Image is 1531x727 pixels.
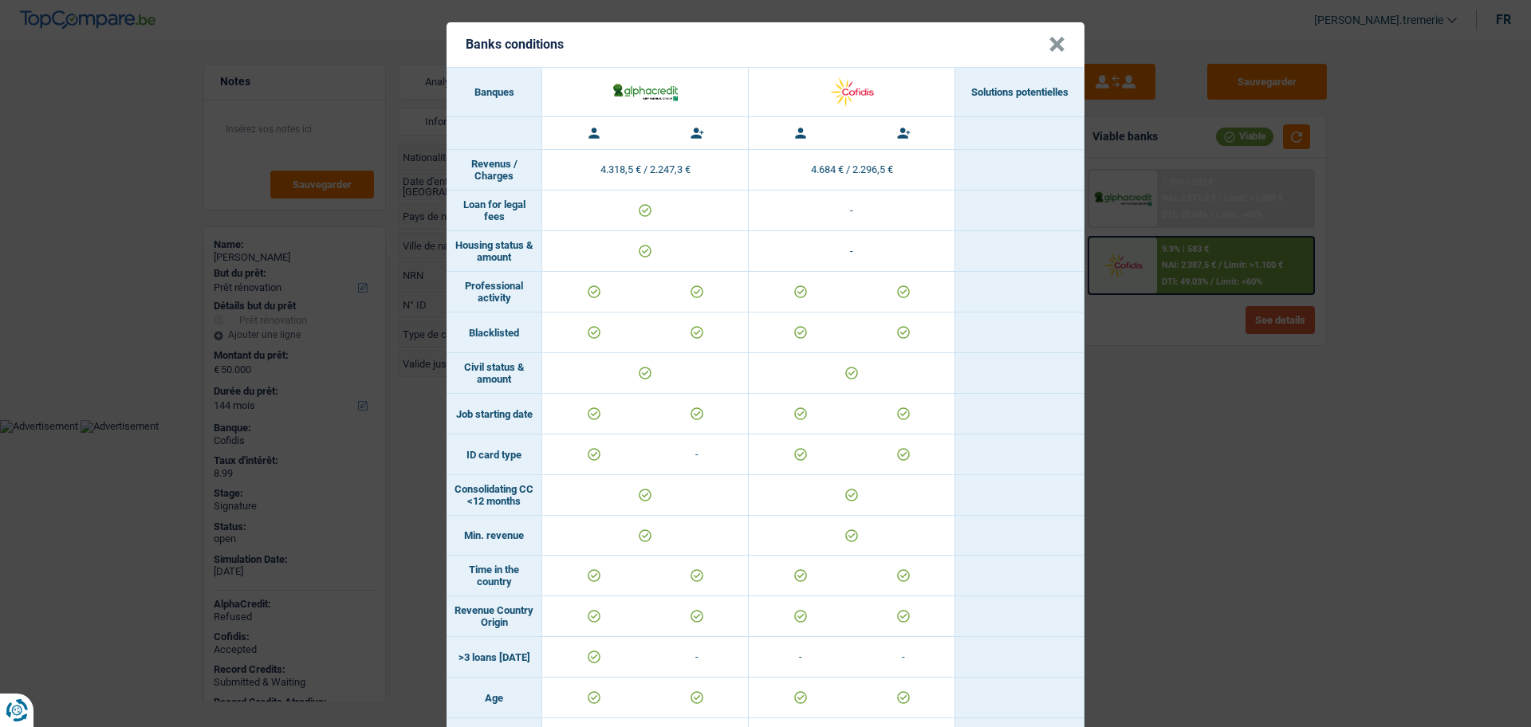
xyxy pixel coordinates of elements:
td: Professional activity [447,272,542,312]
td: Consolidating CC <12 months [447,475,542,516]
th: Banques [447,68,542,117]
td: - [645,434,748,474]
td: Civil status & amount [447,353,542,394]
td: 4.684 € / 2.296,5 € [749,150,955,191]
img: Cofidis [818,75,886,109]
td: - [749,191,955,231]
td: - [749,637,852,677]
td: Housing status & amount [447,231,542,272]
img: AlphaCredit [612,81,679,102]
td: >3 loans [DATE] [447,637,542,678]
td: Age [447,678,542,718]
td: Revenus / Charges [447,150,542,191]
td: Min. revenue [447,516,542,556]
td: Blacklisted [447,312,542,353]
h5: Banks conditions [466,37,564,52]
td: Loan for legal fees [447,191,542,231]
button: Close [1049,37,1065,53]
td: ID card type [447,434,542,475]
td: Time in the country [447,556,542,596]
td: - [852,637,954,677]
td: 4.318,5 € / 2.247,3 € [542,150,749,191]
td: - [749,231,955,272]
td: Revenue Country Origin [447,596,542,637]
td: Job starting date [447,394,542,434]
th: Solutions potentielles [955,68,1084,117]
td: - [645,637,748,677]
